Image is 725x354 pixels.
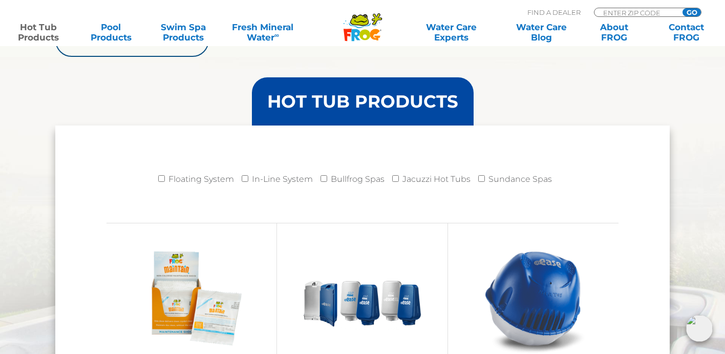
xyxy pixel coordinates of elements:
label: Floating System [168,169,234,190]
input: Zip Code Form [602,8,671,17]
a: PoolProducts [83,22,139,43]
sup: ∞ [274,31,279,39]
label: Bullfrog Spas [331,169,385,190]
h3: HOT TUB PRODUCTS [267,93,458,110]
a: ContactFROG [658,22,715,43]
a: Hot TubProducts [10,22,67,43]
a: Water CareBlog [514,22,570,43]
a: Water CareExperts [406,22,498,43]
a: Fresh MineralWater∞ [228,22,298,43]
img: openIcon [686,315,713,342]
label: In-Line System [252,169,313,190]
label: Jacuzzi Hot Tubs [402,169,471,190]
a: Swim SpaProducts [155,22,211,43]
label: Sundance Spas [488,169,552,190]
input: GO [683,8,701,16]
a: AboutFROG [586,22,642,43]
p: Find A Dealer [527,8,581,17]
